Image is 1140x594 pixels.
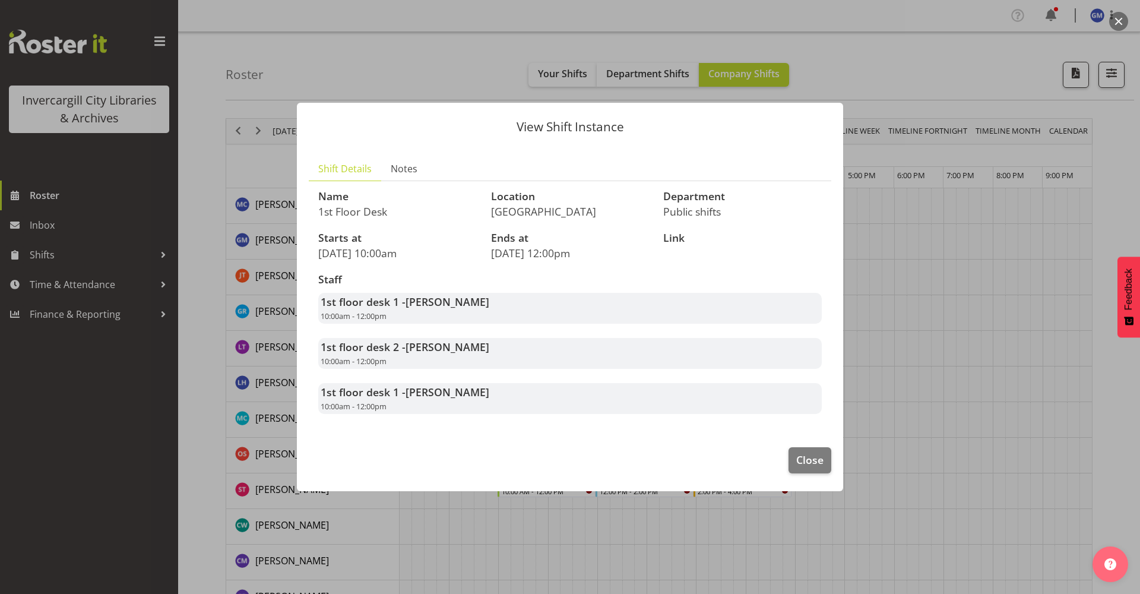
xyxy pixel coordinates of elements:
p: Public shifts [663,205,822,218]
p: [DATE] 12:00pm [491,247,650,260]
span: 10:00am - 12:00pm [321,401,387,412]
span: Close [796,452,824,467]
strong: 1st floor desk 2 - [321,340,489,354]
h3: Ends at [491,232,650,244]
span: [PERSON_NAME] [406,385,489,399]
p: 1st Floor Desk [318,205,477,218]
img: help-xxl-2.png [1104,558,1116,570]
strong: 1st floor desk 1 - [321,295,489,309]
p: View Shift Instance [309,121,831,133]
span: Feedback [1123,268,1134,310]
h3: Name [318,191,477,203]
p: [GEOGRAPHIC_DATA] [491,205,650,218]
h3: Location [491,191,650,203]
span: [PERSON_NAME] [406,295,489,309]
button: Feedback - Show survey [1117,257,1140,337]
span: 10:00am - 12:00pm [321,356,387,366]
h3: Link [663,232,822,244]
h3: Department [663,191,822,203]
strong: 1st floor desk 1 - [321,385,489,399]
span: Notes [391,162,417,176]
span: [PERSON_NAME] [406,340,489,354]
h3: Staff [318,274,822,286]
p: [DATE] 10:00am [318,247,477,260]
button: Close [788,447,831,473]
span: 10:00am - 12:00pm [321,311,387,321]
h3: Starts at [318,232,477,244]
span: Shift Details [318,162,372,176]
